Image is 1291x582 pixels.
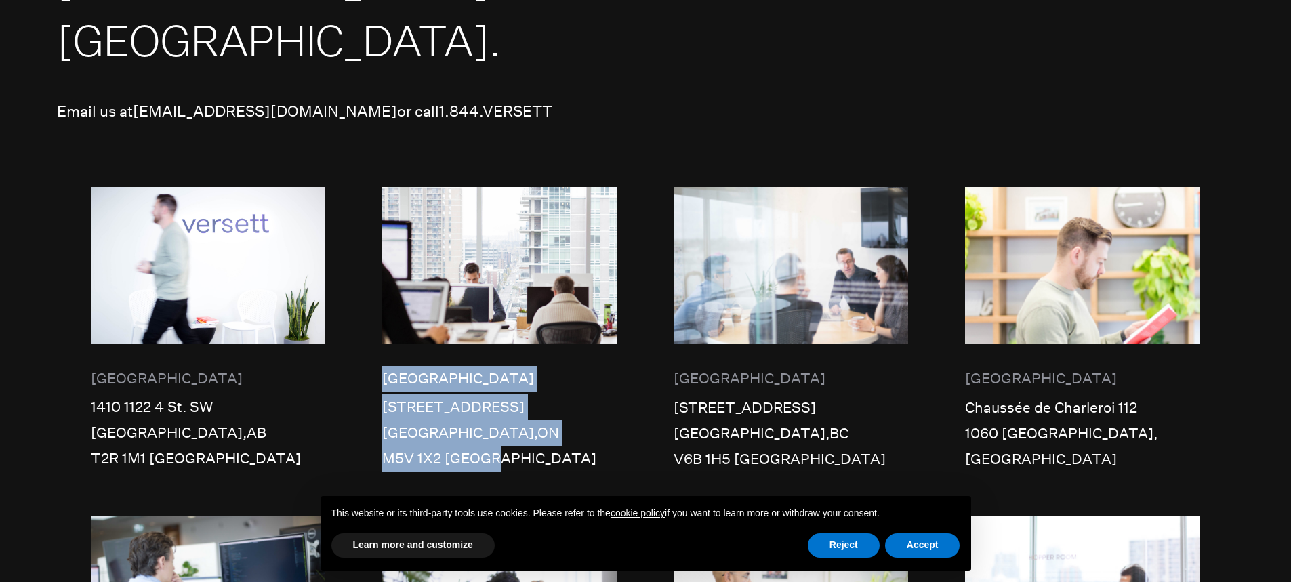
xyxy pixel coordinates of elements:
[965,187,1200,473] a: Brussels office[GEOGRAPHIC_DATA]Chaussée de Charleroi 1121060 [GEOGRAPHIC_DATA], [GEOGRAPHIC_DATA]
[382,446,617,472] div: M5V 1X2 [GEOGRAPHIC_DATA]
[965,187,1200,344] img: Brussels office
[965,421,1200,446] div: 1060 [GEOGRAPHIC_DATA] ,
[91,187,325,344] img: Calgary office
[965,446,1200,472] div: [GEOGRAPHIC_DATA]
[885,533,960,558] button: Accept
[382,187,617,344] img: Toronto office
[382,366,617,392] div: [GEOGRAPHIC_DATA]
[611,507,665,518] a: cookie policy
[808,533,880,558] button: Reject
[310,485,982,582] div: Notice
[382,187,617,473] a: Toronto office[GEOGRAPHIC_DATA][STREET_ADDRESS][GEOGRAPHIC_DATA],ONM5V 1X2 [GEOGRAPHIC_DATA]
[91,187,325,473] a: Calgary office[GEOGRAPHIC_DATA]1410 1122 4 St. SW[GEOGRAPHIC_DATA],ABT2R 1M1 [GEOGRAPHIC_DATA]
[965,395,1200,421] div: Chaussée de Charleroi 112
[331,533,495,558] button: Learn more and customize
[133,102,397,121] a: [EMAIL_ADDRESS][DOMAIN_NAME]
[91,394,325,420] div: 1410 1122 4 St. SW
[57,99,1234,125] p: Email us at or call
[674,187,908,344] img: Vancouver office
[91,420,325,446] div: [GEOGRAPHIC_DATA] , AB
[91,366,325,392] div: [GEOGRAPHIC_DATA]
[91,446,325,472] div: T2R 1M1 [GEOGRAPHIC_DATA]
[674,421,908,446] div: [GEOGRAPHIC_DATA] , BC
[965,366,1200,392] div: [GEOGRAPHIC_DATA]
[321,496,971,531] div: This website or its third-party tools use cookies. Please refer to the if you want to learn more ...
[674,366,908,392] div: [GEOGRAPHIC_DATA]
[674,187,908,473] a: Vancouver office[GEOGRAPHIC_DATA][STREET_ADDRESS][GEOGRAPHIC_DATA],BCV6B 1H5 [GEOGRAPHIC_DATA]
[382,394,617,420] div: [STREET_ADDRESS]
[382,420,617,446] div: [GEOGRAPHIC_DATA] , ON
[439,102,552,121] a: 1.844.VERSETT
[674,395,908,421] div: [STREET_ADDRESS]
[674,446,908,472] div: V6B 1H5 [GEOGRAPHIC_DATA]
